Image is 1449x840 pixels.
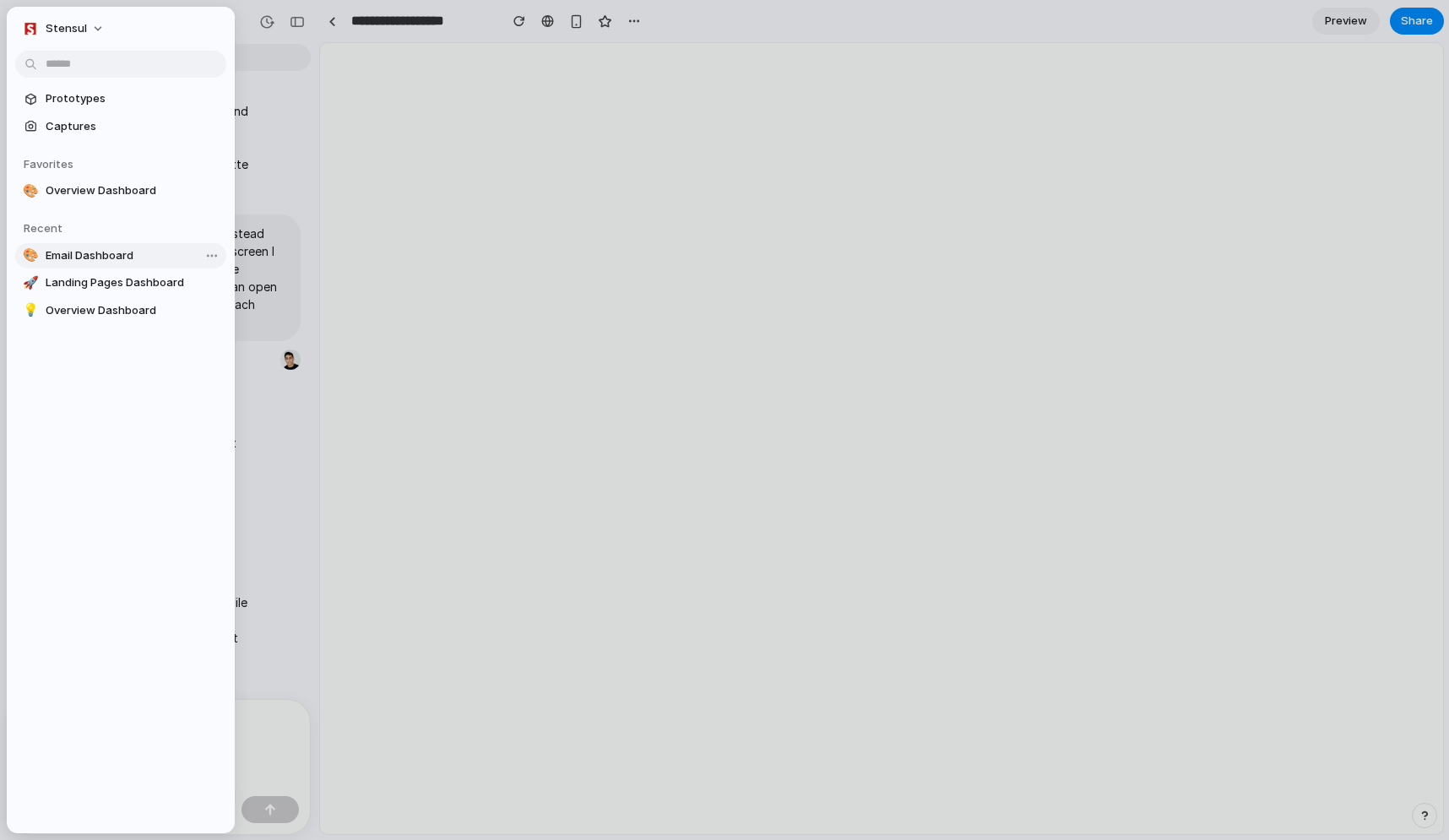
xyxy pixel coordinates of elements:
[24,157,73,171] span: Favorites
[15,114,226,139] a: Captures
[15,298,226,323] a: 💡Overview Dashboard
[22,274,39,291] div: 🚀
[22,182,39,199] div: 🎨
[22,247,39,264] div: 🎨
[24,221,62,235] span: Recent
[15,178,226,203] a: 🎨Overview Dashboard
[15,270,226,295] a: 🚀Landing Pages Dashboard
[15,15,113,42] button: Stensul
[46,20,87,37] span: Stensul
[46,182,220,199] span: Overview Dashboard
[22,302,39,319] div: 💡
[15,243,226,268] a: 🎨Email Dashboard
[46,274,220,291] span: Landing Pages Dashboard
[46,118,220,135] span: Captures
[46,90,220,107] span: Prototypes
[46,247,220,264] span: Email Dashboard
[15,86,226,111] a: Prototypes
[46,302,220,319] span: Overview Dashboard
